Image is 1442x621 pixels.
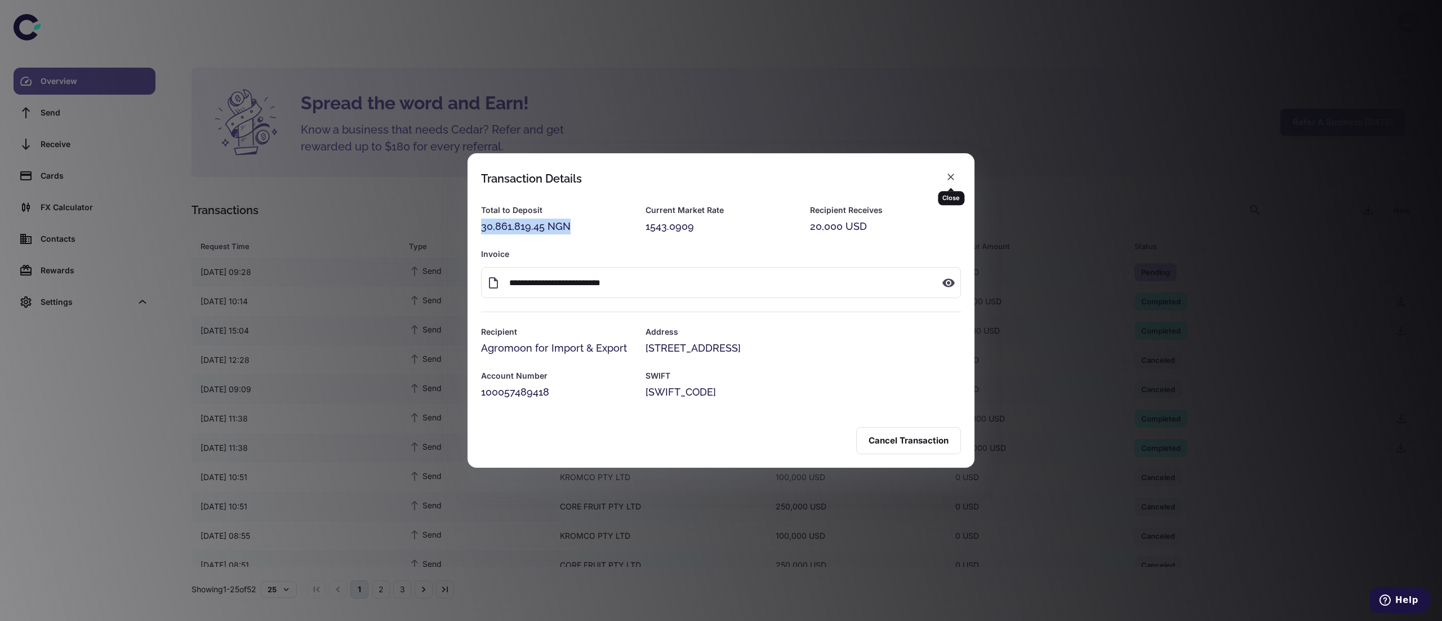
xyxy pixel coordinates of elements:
[481,326,632,338] h6: Recipient
[481,248,961,260] h6: Invoice
[646,370,961,382] h6: SWIFT
[646,340,961,356] div: [STREET_ADDRESS]
[646,219,796,234] div: 1543.0909
[481,219,632,234] div: 30,861,819.45 NGN
[1370,587,1431,615] iframe: Opens a widget where you can find more information
[481,340,632,356] div: Agromoon for Import & Export
[646,326,961,338] h6: Address
[938,191,964,205] div: Close
[481,370,632,382] h6: Account Number
[481,204,632,216] h6: Total to Deposit
[481,384,632,400] div: 100057489418
[856,427,961,454] button: Cancel Transaction
[646,384,961,400] div: [SWIFT_CODE]
[810,219,961,234] div: 20,000 USD
[481,172,582,185] div: Transaction Details
[646,204,796,216] h6: Current Market Rate
[810,204,961,216] h6: Recipient Receives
